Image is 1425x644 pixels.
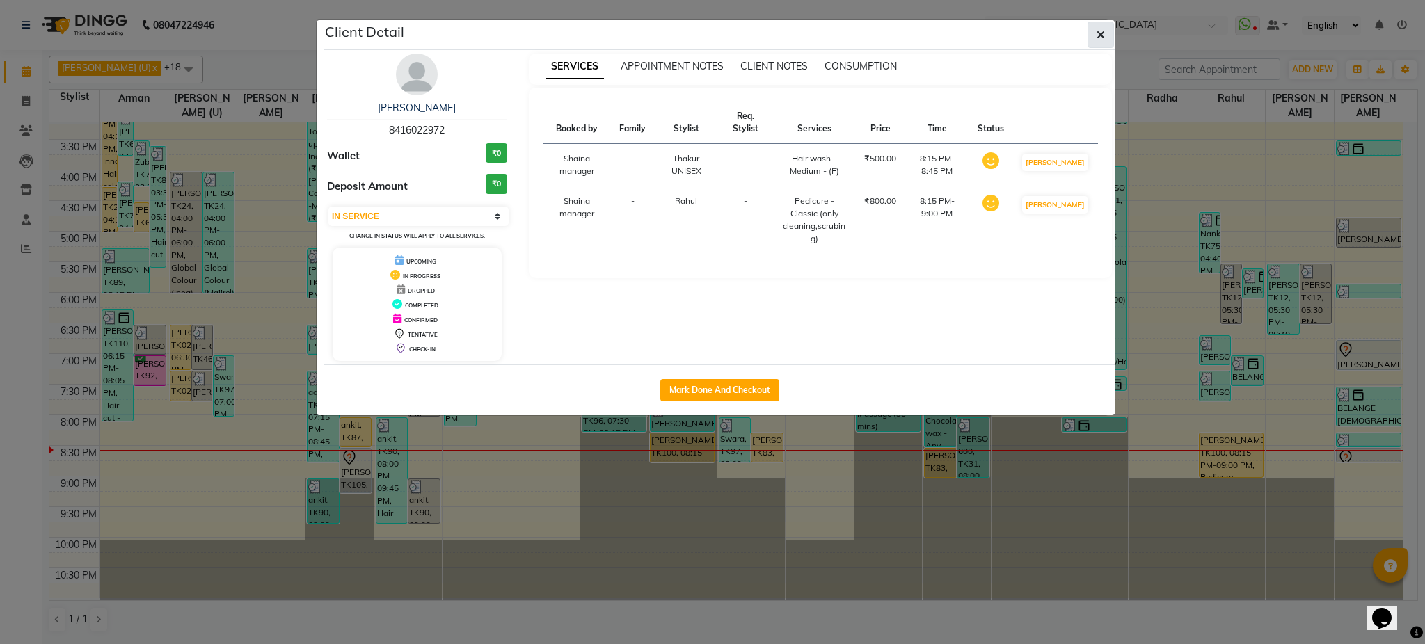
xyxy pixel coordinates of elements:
div: Pedicure - Classic (only cleaning,scrubing) [781,195,847,245]
button: Mark Done And Checkout [660,379,779,401]
th: Time [905,102,969,144]
span: Deposit Amount [327,179,408,195]
span: CLIENT NOTES [740,60,808,72]
td: Shaina manager [543,186,612,254]
th: Family [611,102,654,144]
span: DROPPED [408,287,435,294]
th: Services [772,102,856,144]
img: avatar [396,54,438,95]
button: [PERSON_NAME] [1022,154,1088,171]
span: COMPLETED [405,302,438,309]
div: ₹500.00 [864,152,896,165]
button: [PERSON_NAME] [1022,196,1088,214]
a: [PERSON_NAME] [378,102,456,114]
span: CHECK-IN [409,346,436,353]
h5: Client Detail [325,22,404,42]
td: - [718,186,772,254]
h3: ₹0 [486,174,507,194]
span: Thakur UNISEX [671,153,701,176]
span: Wallet [327,148,360,164]
small: Change in status will apply to all services. [349,232,485,239]
div: Hair wash - Medium - (F) [781,152,847,177]
th: Req. Stylist [718,102,772,144]
td: - [611,144,654,186]
th: Status [969,102,1012,144]
h3: ₹0 [486,143,507,163]
th: Price [856,102,905,144]
th: Stylist [654,102,718,144]
iframe: chat widget [1367,588,1411,630]
span: Rahul [675,195,697,206]
span: SERVICES [546,54,604,79]
td: - [718,144,772,186]
span: IN PROGRESS [403,273,440,280]
td: 8:15 PM-9:00 PM [905,186,969,254]
span: TENTATIVE [408,331,438,338]
div: ₹800.00 [864,195,896,207]
span: CONSUMPTION [825,60,897,72]
td: Shaina manager [543,144,612,186]
td: - [611,186,654,254]
span: 8416022972 [389,124,445,136]
span: CONFIRMED [404,316,438,323]
td: 8:15 PM-8:45 PM [905,144,969,186]
span: UPCOMING [406,258,436,265]
th: Booked by [543,102,612,144]
span: APPOINTMENT NOTES [621,60,724,72]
